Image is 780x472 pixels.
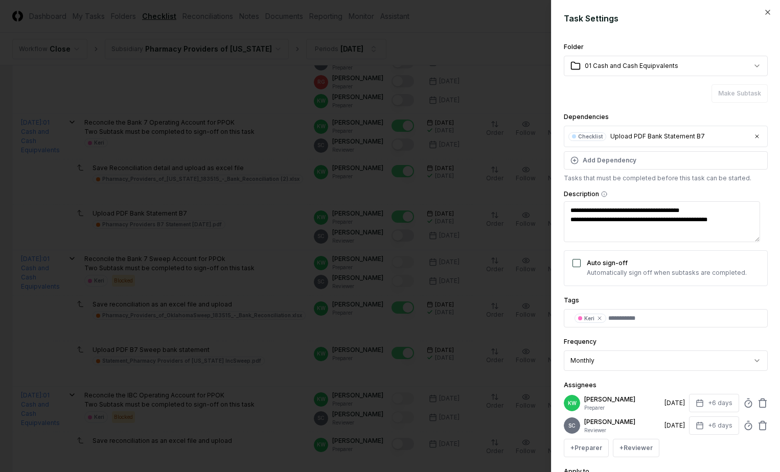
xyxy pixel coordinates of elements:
label: Auto sign-off [587,259,628,267]
h2: Task Settings [564,12,768,25]
label: Description [564,191,768,197]
p: Reviewer [584,427,660,434]
div: Keri [584,315,603,322]
p: [PERSON_NAME] [584,417,660,427]
div: [DATE] [664,421,685,430]
span: KW [568,399,577,407]
span: SC [568,422,576,430]
button: +Preparer [564,439,609,457]
label: Frequency [564,338,597,345]
label: Assignees [564,381,597,389]
div: Checklist [578,133,603,140]
button: +6 days [689,394,739,412]
p: [PERSON_NAME] [584,395,660,404]
button: Description [601,191,607,197]
button: +Reviewer [613,439,659,457]
span: Upload PDF Bank Statement B7 [610,132,705,141]
label: Dependencies [564,113,609,121]
button: +6 days [689,416,739,435]
p: Preparer [584,404,660,412]
div: [DATE] [664,398,685,408]
p: Tasks that must be completed before this task can be started. [564,174,768,183]
p: Automatically sign off when subtasks are completed. [587,268,747,277]
label: Tags [564,296,579,304]
button: Add Dependency [564,151,768,170]
label: Folder [564,43,584,51]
